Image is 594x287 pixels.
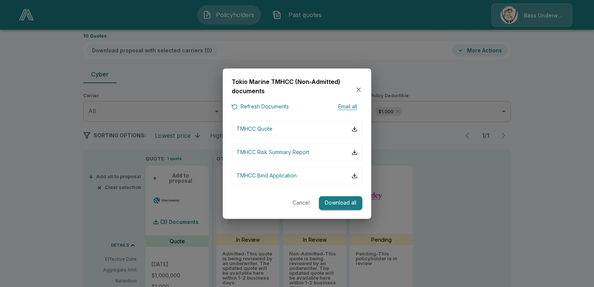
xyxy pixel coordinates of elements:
[232,77,355,96] h6: Tokio Marine TMHCC (Non-Admitted) documents
[333,102,362,111] button: Email all
[289,196,313,210] button: Cancel
[319,196,362,210] button: Download all
[236,149,309,156] p: TMHCC Risk Summary Report
[232,167,362,185] button: TMHCC Bind Application
[232,102,289,111] button: Refresh Documents
[232,144,362,161] button: TMHCC Risk Summary Report
[236,172,297,180] p: TMHCC Bind Application
[232,120,362,138] button: TMHCC Quote
[236,125,272,133] p: TMHCC Quote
